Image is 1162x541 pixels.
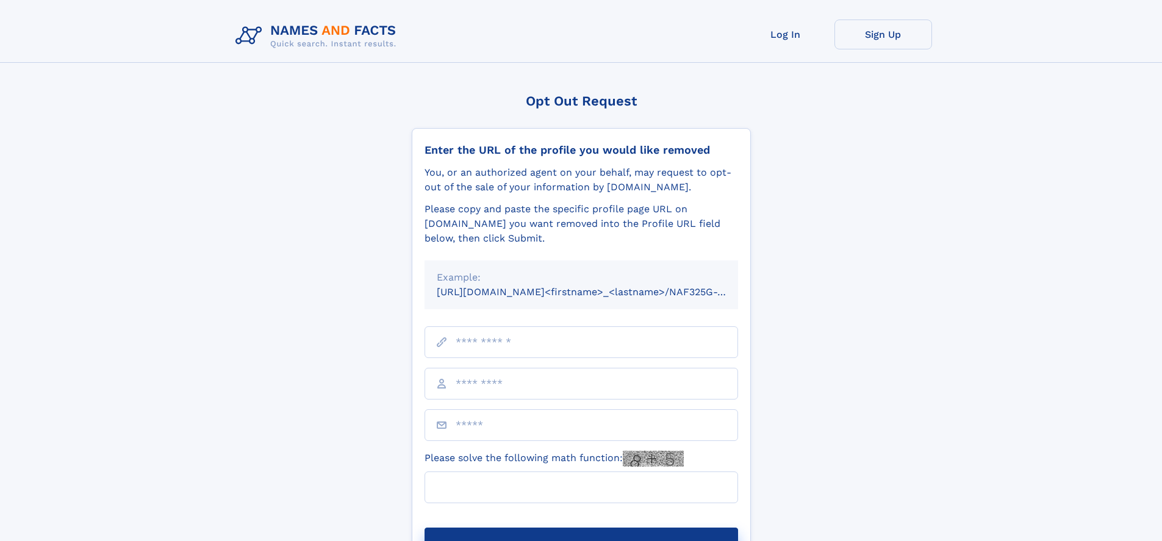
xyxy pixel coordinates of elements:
[231,20,406,52] img: Logo Names and Facts
[412,93,751,109] div: Opt Out Request
[425,202,738,246] div: Please copy and paste the specific profile page URL on [DOMAIN_NAME] you want removed into the Pr...
[425,165,738,195] div: You, or an authorized agent on your behalf, may request to opt-out of the sale of your informatio...
[425,451,684,467] label: Please solve the following math function:
[425,143,738,157] div: Enter the URL of the profile you would like removed
[437,270,726,285] div: Example:
[737,20,834,49] a: Log In
[437,286,761,298] small: [URL][DOMAIN_NAME]<firstname>_<lastname>/NAF325G-xxxxxxxx
[834,20,932,49] a: Sign Up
